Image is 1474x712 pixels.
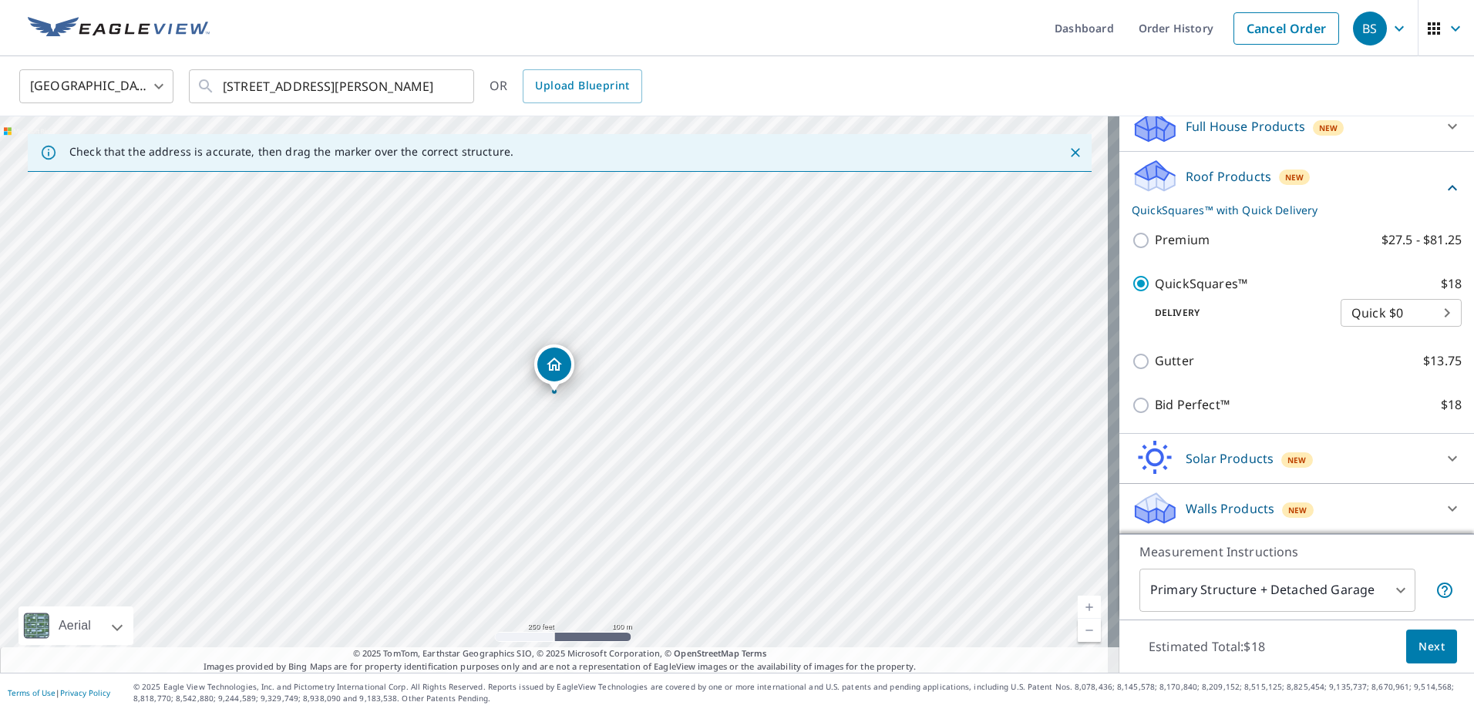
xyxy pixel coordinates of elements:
[28,17,210,40] img: EV Logo
[742,647,767,659] a: Terms
[1285,171,1304,183] span: New
[1418,637,1445,657] span: Next
[1435,581,1454,599] span: Your report will include the primary structure and a detached garage if one exists.
[1319,122,1338,134] span: New
[490,69,642,103] div: OR
[1078,596,1101,619] a: Current Level 17, Zoom In
[1423,351,1462,371] p: $13.75
[1139,569,1415,612] div: Primary Structure + Detached Garage
[1065,143,1085,163] button: Close
[1132,108,1462,145] div: Full House ProductsNew
[353,647,767,660] span: © 2025 TomTom, Earthstar Geographics SIO, © 2025 Microsoft Corporation, ©
[133,681,1466,704] p: © 2025 Eagle View Technologies, Inc. and Pictometry International Corp. All Rights Reserved. Repo...
[1132,202,1443,218] p: QuickSquares™ with Quick Delivery
[1132,306,1341,320] p: Delivery
[1155,395,1230,415] p: Bid Perfect™
[223,65,443,108] input: Search by address or latitude-longitude
[1155,230,1210,250] p: Premium
[1186,167,1271,186] p: Roof Products
[534,344,574,392] div: Dropped pin, building 1, Residential property, 2229 Magnolia Meadows Dr Mount Pleasant, SC 29464
[60,687,110,698] a: Privacy Policy
[1155,351,1194,371] p: Gutter
[1186,499,1274,518] p: Walls Products
[8,687,56,698] a: Terms of Use
[1078,619,1101,642] a: Current Level 17, Zoom Out
[69,145,513,159] p: Check that the address is accurate, then drag the marker over the correct structure.
[1186,117,1305,136] p: Full House Products
[1441,274,1462,294] p: $18
[1132,490,1462,527] div: Walls ProductsNew
[1139,542,1454,561] p: Measurement Instructions
[19,65,173,108] div: [GEOGRAPHIC_DATA]
[1132,440,1462,477] div: Solar ProductsNew
[8,688,110,697] p: |
[1341,291,1462,334] div: Quick $0
[1186,449,1274,468] p: Solar Products
[1233,12,1339,45] a: Cancel Order
[1441,395,1462,415] p: $18
[1136,630,1277,663] p: Estimated Total: $18
[1287,454,1307,466] span: New
[674,647,739,659] a: OpenStreetMap
[1132,158,1462,218] div: Roof ProductsNewQuickSquares™ with Quick Delivery
[523,69,641,103] a: Upload Blueprint
[1406,630,1457,664] button: Next
[19,606,133,645] div: Aerial
[535,76,629,96] span: Upload Blueprint
[1353,12,1387,45] div: BS
[1155,274,1247,294] p: QuickSquares™
[1381,230,1462,250] p: $27.5 - $81.25
[1288,504,1307,516] span: New
[54,606,96,645] div: Aerial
